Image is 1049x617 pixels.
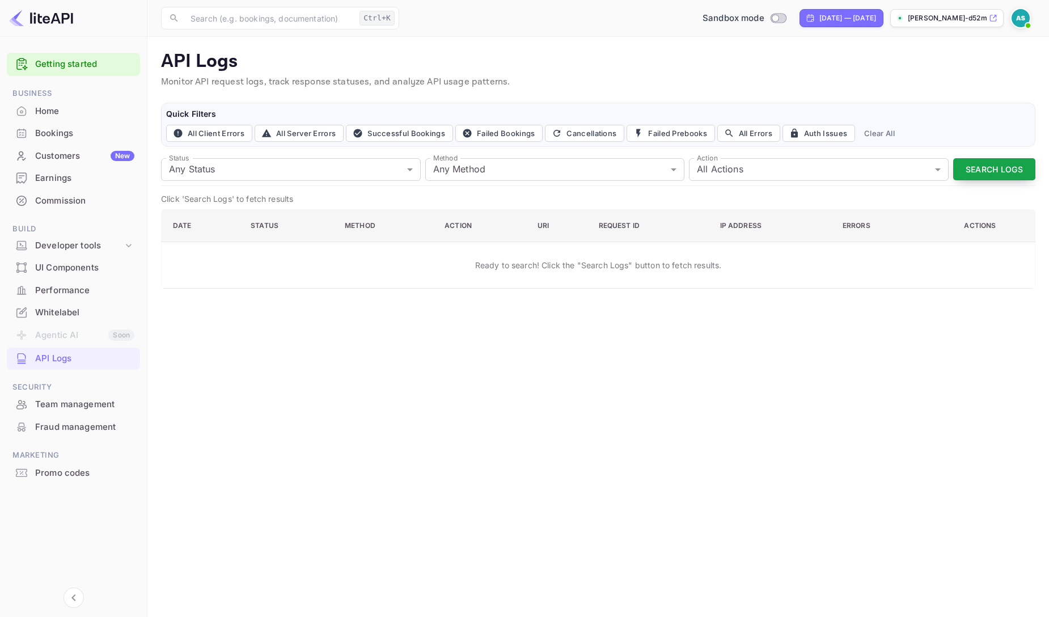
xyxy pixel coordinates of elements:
a: Getting started [35,58,134,71]
th: Request ID [590,209,711,242]
img: Ajitesh Shukla [1012,9,1030,27]
div: Getting started [7,53,140,76]
div: Home [35,105,134,118]
button: Cancellations [545,125,624,142]
div: Switch to Production mode [698,12,790,25]
div: UI Components [7,257,140,279]
div: Commission [7,190,140,212]
span: Marketing [7,449,140,462]
div: Click to change the date range period [800,9,883,27]
a: Commission [7,190,140,211]
div: Any Method [425,158,685,181]
div: Bookings [35,127,134,140]
div: Performance [35,284,134,297]
a: Promo codes [7,462,140,483]
div: API Logs [7,348,140,370]
img: LiteAPI logo [9,9,73,27]
div: [DATE] — [DATE] [819,13,876,23]
div: Ctrl+K [359,11,395,26]
div: Earnings [7,167,140,189]
p: [PERSON_NAME]-d52m6.n... [908,13,987,23]
button: Failed Prebooks [627,125,715,142]
span: Business [7,87,140,100]
a: Performance [7,280,140,301]
h6: Quick Filters [166,108,1030,120]
div: All Actions [689,158,949,181]
a: Earnings [7,167,140,188]
button: All Server Errors [255,125,344,142]
div: Developer tools [35,239,123,252]
div: Whitelabel [35,306,134,319]
p: Monitor API request logs, track response statuses, and analyze API usage patterns. [161,75,1035,89]
button: Search Logs [953,158,1035,180]
div: UI Components [35,261,134,274]
div: Promo codes [7,462,140,484]
input: Search (e.g. bookings, documentation) [184,7,355,29]
a: CustomersNew [7,145,140,166]
p: Click 'Search Logs' to fetch results [161,193,1035,205]
th: Status [242,209,336,242]
div: Team management [35,398,134,411]
div: Team management [7,394,140,416]
a: Home [7,100,140,121]
a: Fraud management [7,416,140,437]
div: Fraud management [7,416,140,438]
div: API Logs [35,352,134,365]
p: Ready to search! Click the "Search Logs" button to fetch results. [475,259,722,271]
a: UI Components [7,257,140,278]
button: All Client Errors [166,125,252,142]
button: Successful Bookings [346,125,453,142]
th: IP Address [711,209,834,242]
a: Bookings [7,122,140,143]
a: Team management [7,394,140,415]
div: Commission [35,195,134,208]
label: Method [433,153,458,163]
button: Auth Issues [782,125,855,142]
div: Home [7,100,140,122]
div: Fraud management [35,421,134,434]
div: Customers [35,150,134,163]
div: Performance [7,280,140,302]
th: Method [336,209,435,242]
p: API Logs [161,50,1035,73]
div: CustomersNew [7,145,140,167]
th: Action [435,209,528,242]
button: Clear All [860,125,899,142]
div: Whitelabel [7,302,140,324]
button: Collapse navigation [64,588,84,608]
div: Promo codes [35,467,134,480]
a: Whitelabel [7,302,140,323]
div: Earnings [35,172,134,185]
button: Failed Bookings [455,125,543,142]
div: Any Status [161,158,421,181]
div: Bookings [7,122,140,145]
div: New [111,151,134,161]
label: Action [697,153,718,163]
th: Actions [928,209,1035,242]
th: Errors [834,209,928,242]
th: Date [162,209,242,242]
th: URI [528,209,590,242]
span: Sandbox mode [703,12,764,25]
label: Status [169,153,189,163]
span: Build [7,223,140,235]
span: Security [7,381,140,394]
a: API Logs [7,348,140,369]
button: All Errors [717,125,780,142]
div: Developer tools [7,236,140,256]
